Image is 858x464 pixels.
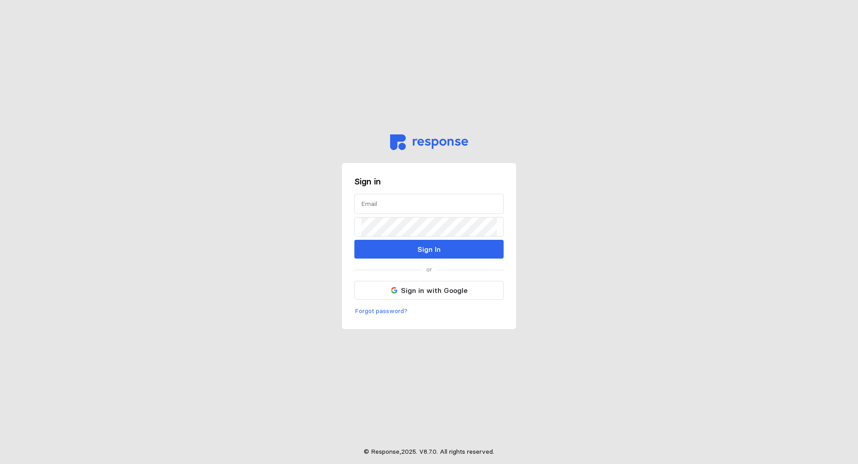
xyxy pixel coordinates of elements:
[401,285,467,296] p: Sign in with Google
[354,176,504,188] h3: Sign in
[354,306,408,317] button: Forgot password?
[354,281,504,300] button: Sign in with Google
[417,244,441,255] p: Sign In
[361,194,497,213] input: Email
[354,240,504,259] button: Sign In
[391,287,397,293] img: svg%3e
[364,447,494,457] p: © Response, 2025 . V 8.7.0 . All rights reserved.
[426,265,432,275] p: or
[355,306,408,316] p: Forgot password?
[390,134,468,150] img: svg%3e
